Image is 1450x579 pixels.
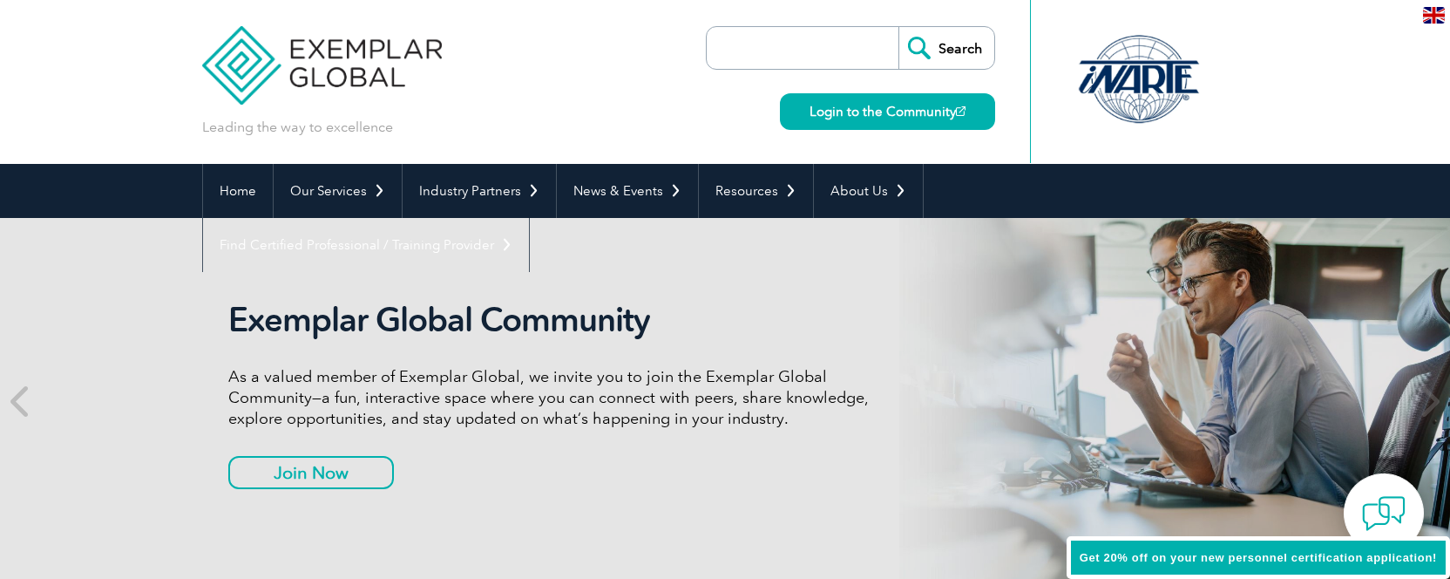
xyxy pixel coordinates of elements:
a: Our Services [274,164,402,218]
p: As a valued member of Exemplar Global, we invite you to join the Exemplar Global Community—a fun,... [228,366,882,429]
a: Join Now [228,456,394,489]
img: contact-chat.png [1362,492,1406,535]
a: News & Events [557,164,698,218]
img: open_square.png [956,106,966,116]
a: Industry Partners [403,164,556,218]
a: Resources [699,164,813,218]
span: Get 20% off on your new personnel certification application! [1080,551,1437,564]
img: en [1423,7,1445,24]
a: Login to the Community [780,93,995,130]
p: Leading the way to excellence [202,118,393,137]
a: About Us [814,164,923,218]
input: Search [898,27,994,69]
a: Home [203,164,273,218]
h2: Exemplar Global Community [228,300,882,340]
a: Find Certified Professional / Training Provider [203,218,529,272]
